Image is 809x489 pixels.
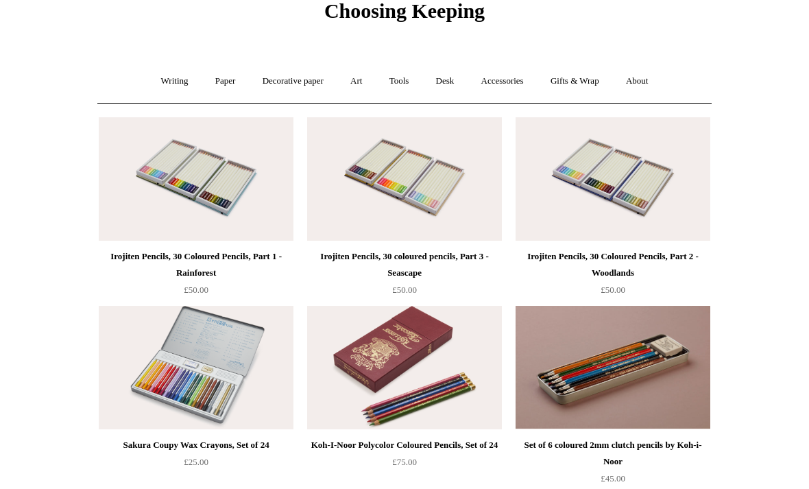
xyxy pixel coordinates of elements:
a: Irojiten Pencils, 30 coloured pencils, Part 3 - Seascape £50.00 [307,248,502,305]
div: Irojiten Pencils, 30 Coloured Pencils, Part 1 - Rainforest [102,248,290,281]
img: Irojiten Pencils, 30 Coloured Pencils, Part 2 - Woodlands [516,117,710,241]
a: Art [338,63,374,99]
div: Sakura Coupy Wax Crayons, Set of 24 [102,437,290,453]
div: Set of 6 coloured 2mm clutch pencils by Koh-i-Noor [519,437,707,470]
a: Writing [149,63,201,99]
span: £50.00 [601,285,625,295]
span: £50.00 [392,285,417,295]
a: Tools [377,63,422,99]
a: Irojiten Pencils, 30 Coloured Pencils, Part 1 - Rainforest £50.00 [99,248,293,305]
a: Koh-I-Noor Polycolor Coloured Pencils, Set of 24 Koh-I-Noor Polycolor Coloured Pencils, Set of 24 [307,306,502,429]
a: Paper [203,63,248,99]
a: Sakura Coupy Wax Crayons, Set of 24 Sakura Coupy Wax Crayons, Set of 24 [99,306,293,429]
a: Irojiten Pencils, 30 Coloured Pencils, Part 2 - Woodlands £50.00 [516,248,710,305]
a: Gifts & Wrap [538,63,612,99]
a: Decorative paper [250,63,336,99]
img: Irojiten Pencils, 30 Coloured Pencils, Part 1 - Rainforest [99,117,293,241]
div: Koh-I-Noor Polycolor Coloured Pencils, Set of 24 [311,437,498,453]
a: Irojiten Pencils, 30 Coloured Pencils, Part 1 - Rainforest Irojiten Pencils, 30 Coloured Pencils,... [99,117,293,241]
div: Irojiten Pencils, 30 coloured pencils, Part 3 - Seascape [311,248,498,281]
img: Sakura Coupy Wax Crayons, Set of 24 [99,306,293,429]
a: Accessories [469,63,536,99]
div: Irojiten Pencils, 30 Coloured Pencils, Part 2 - Woodlands [519,248,707,281]
a: Irojiten Pencils, 30 Coloured Pencils, Part 2 - Woodlands Irojiten Pencils, 30 Coloured Pencils, ... [516,117,710,241]
a: Choosing Keeping [324,10,485,20]
a: Irojiten Pencils, 30 coloured pencils, Part 3 - Seascape Irojiten Pencils, 30 coloured pencils, P... [307,117,502,241]
a: About [614,63,661,99]
span: £25.00 [184,457,208,467]
a: Desk [424,63,467,99]
a: Set of 6 coloured 2mm clutch pencils by Koh-i-Noor Set of 6 coloured 2mm clutch pencils by Koh-i-... [516,306,710,429]
span: £75.00 [392,457,417,467]
img: Irojiten Pencils, 30 coloured pencils, Part 3 - Seascape [307,117,502,241]
span: £50.00 [184,285,208,295]
img: Koh-I-Noor Polycolor Coloured Pencils, Set of 24 [307,306,502,429]
img: Set of 6 coloured 2mm clutch pencils by Koh-i-Noor [516,306,710,429]
span: £45.00 [601,473,625,484]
